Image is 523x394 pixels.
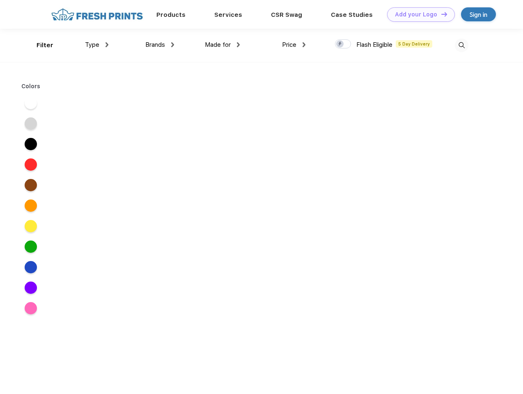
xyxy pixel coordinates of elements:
img: dropdown.png [237,42,240,47]
img: dropdown.png [106,42,108,47]
a: Sign in [461,7,496,21]
img: DT [441,12,447,16]
div: Sign in [470,10,487,19]
span: Brands [145,41,165,48]
div: Colors [15,82,47,91]
img: dropdown.png [171,42,174,47]
div: Add your Logo [395,11,437,18]
span: Type [85,41,99,48]
span: Made for [205,41,231,48]
span: Price [282,41,296,48]
img: fo%20logo%202.webp [49,7,145,22]
span: 5 Day Delivery [396,40,432,48]
img: dropdown.png [303,42,305,47]
a: Products [156,11,186,18]
img: desktop_search.svg [455,39,468,52]
div: Filter [37,41,53,50]
span: Flash Eligible [356,41,392,48]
